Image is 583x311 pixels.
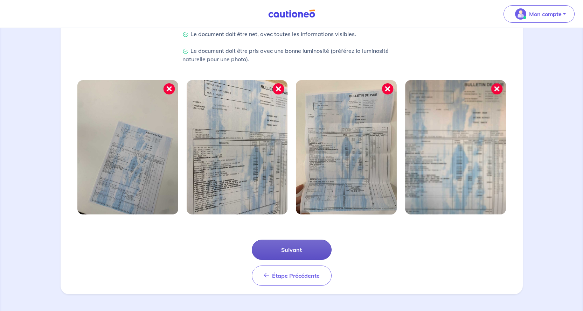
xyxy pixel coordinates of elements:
[182,30,401,63] p: Le document doit être net, avec toutes les informations visibles. Le document doit être pris avec...
[182,48,189,55] img: Check
[252,240,332,260] button: Suivant
[504,5,575,23] button: illu_account_valid_menu.svgMon compte
[182,31,189,38] img: Check
[296,80,397,214] img: Image mal cadrée 3
[405,80,506,214] img: Image mal cadrée 4
[187,80,287,214] img: Image mal cadrée 2
[529,10,562,18] p: Mon compte
[265,9,318,18] img: Cautioneo
[252,266,332,286] button: Étape Précédente
[272,272,320,279] span: Étape Précédente
[515,8,526,20] img: illu_account_valid_menu.svg
[77,80,178,214] img: Image mal cadrée 1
